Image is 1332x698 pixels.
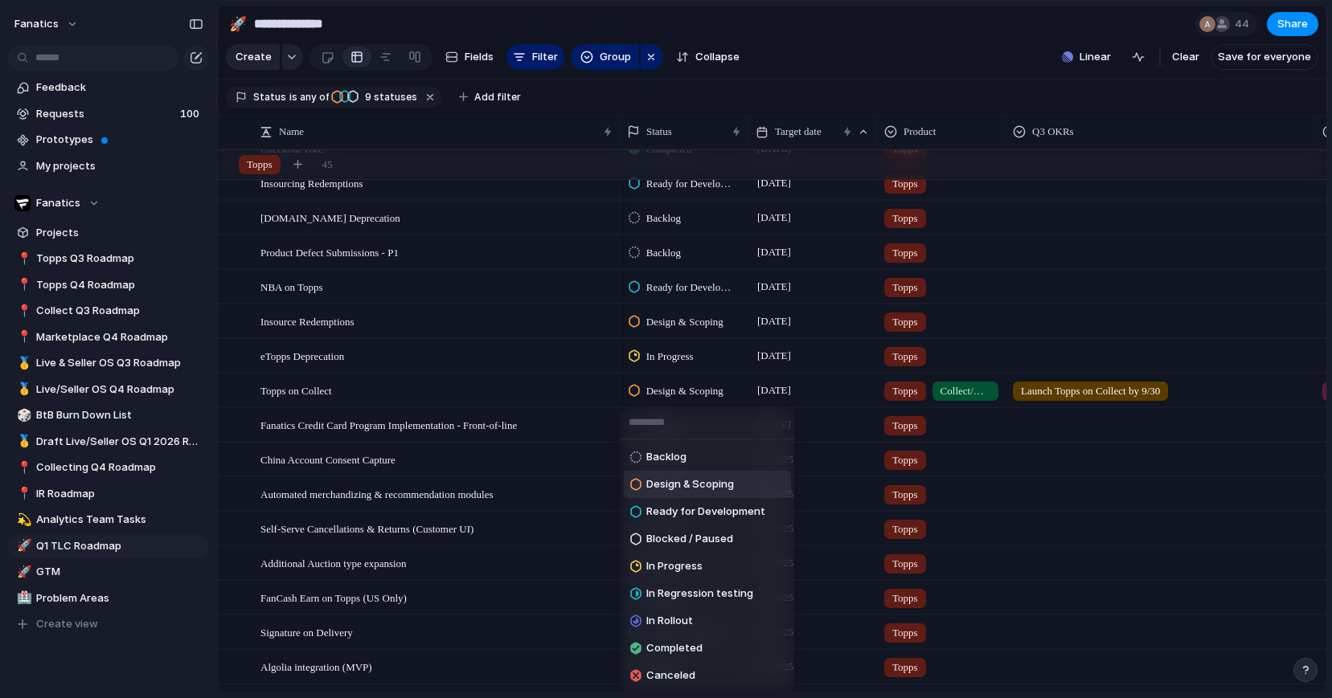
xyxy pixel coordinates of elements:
[646,613,693,629] span: In Rollout
[646,586,753,602] span: In Regression testing
[646,449,686,465] span: Backlog
[646,476,734,492] span: Design & Scoping
[646,640,703,656] span: Completed
[646,504,765,520] span: Ready for Development
[646,667,695,684] span: Canceled
[646,558,703,574] span: In Progress
[646,531,733,547] span: Blocked / Paused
